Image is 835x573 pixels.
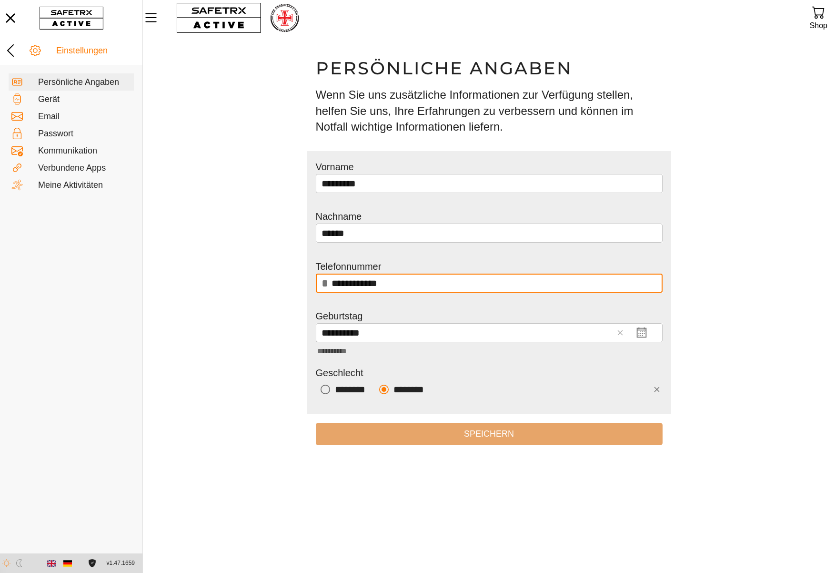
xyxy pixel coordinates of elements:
[38,163,131,174] div: Verbundene Apps
[2,559,10,567] img: ModeLight.svg
[316,423,663,445] button: Speichern
[11,179,23,191] img: Activities.svg
[323,427,655,441] span: Speichern
[56,46,140,56] div: Einstellungen
[86,559,99,567] a: Lizenzvereinbarung
[316,311,363,321] label: Geburtstag
[38,112,131,122] div: Email
[107,558,135,568] span: v1.47.1659
[374,380,432,399] div: Männlich
[47,559,56,568] img: en.svg
[11,93,23,105] img: Devices.svg
[63,559,72,568] img: de.svg
[38,146,131,156] div: Kommunikation
[43,555,60,572] button: English
[316,162,354,172] label: Vorname
[316,87,663,135] h3: Wenn Sie uns zusätzliche Informationen zur Verfügung stellen, helfen Sie uns, Ihre Erfahrungen zu...
[316,57,663,79] h1: Persönliche Angaben
[316,211,362,222] label: Nachname
[810,19,827,32] div: Shop
[38,180,131,191] div: Meine Aktivitäten
[15,559,23,567] img: ModeDark.svg
[38,77,131,88] div: Persönliche Angaben
[101,555,141,571] button: v1.47.1659
[38,94,131,105] div: Gerät
[269,2,300,33] img: RescueLogo.png
[316,261,382,272] label: Telefonnummer
[60,555,76,572] button: German
[143,8,167,28] button: MenÜ
[316,368,363,378] label: Geschlecht
[38,129,131,139] div: Passwort
[316,380,371,399] div: Weiblich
